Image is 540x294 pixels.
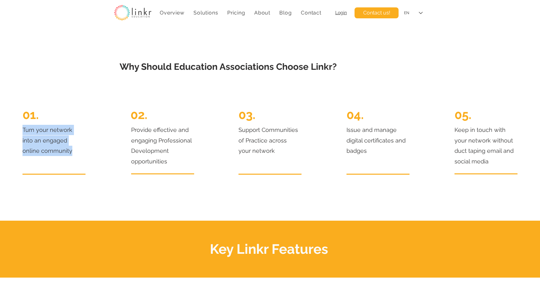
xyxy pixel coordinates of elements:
[120,61,337,72] span: Why Should Education Associations Choose Linkr?
[194,10,218,16] span: Solutions
[455,126,514,164] span: Keep in touch with your network without duct taping email and social media
[346,107,364,122] span: 04.
[227,10,245,16] span: Pricing
[355,7,399,18] a: Contact us!
[455,107,472,122] span: 05.
[210,241,328,257] span: Key Linkr Features
[400,6,427,20] div: Language Selector: English
[251,6,274,19] div: About
[254,10,270,16] span: About
[130,107,148,122] span: 02.
[114,5,151,21] img: linkr_logo_transparentbg.png
[404,10,409,16] div: EN
[157,6,325,19] nav: Site
[276,6,295,19] a: Blog
[160,10,184,16] span: Overview
[335,10,347,15] a: Login
[298,6,325,19] a: Contact
[239,107,256,122] span: 03.
[301,10,321,16] span: Contact
[22,126,72,154] span: Turn your network into an engaged online community
[224,6,248,19] a: Pricing
[239,126,298,154] span: Support Communities of Practice across your network
[279,10,292,16] span: Blog
[190,6,221,19] div: Solutions
[157,6,188,19] a: Overview
[363,9,390,16] span: Contact us!
[346,126,406,154] span: Issue and manage digital certificates and badges
[22,107,39,122] span: 01.
[131,126,192,164] span: Provide effective and engaging Professional Development opportunities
